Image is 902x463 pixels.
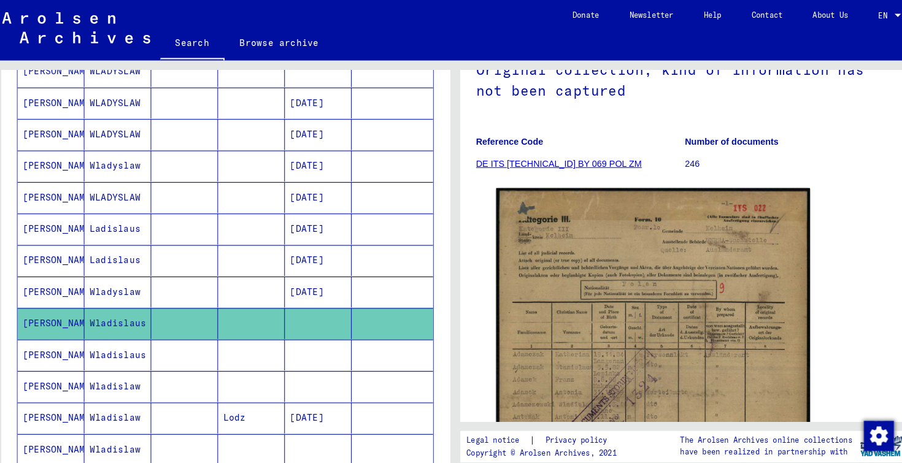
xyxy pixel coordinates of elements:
mat-cell: [DATE] [285,269,350,299]
mat-cell: [PERSON_NAME] [25,361,90,391]
mat-cell: Wladislaw [90,423,155,453]
h1: Original collection, kind of information has not been captured [471,40,877,114]
mat-cell: [PERSON_NAME] [25,300,90,330]
a: Privacy policy [529,423,614,435]
mat-cell: Wladislaw [90,392,155,422]
a: Legal notice [462,423,523,435]
mat-cell: [DATE] [285,239,350,269]
mat-cell: [DATE] [285,392,350,422]
mat-cell: Ladislaus [90,208,155,238]
img: Change consent [849,410,878,439]
a: Search [164,27,226,59]
mat-cell: [PERSON_NAME] [25,239,90,269]
a: Browse archive [226,27,333,56]
mat-cell: [DATE] [285,208,350,238]
p: Copyright © Arolsen Archives, 2021 [462,435,614,446]
mat-cell: [PERSON_NAME] [25,208,90,238]
mat-cell: [PERSON_NAME] [25,423,90,453]
mat-cell: Wladislaw [90,361,155,391]
mat-cell: WLADYSLAW [90,85,155,115]
mat-cell: [DATE] [285,116,350,146]
p: 246 [675,153,878,166]
a: DE ITS [TECHNICAL_ID] BY 069 POL ZM [471,155,633,164]
mat-cell: [DATE] [285,85,350,115]
p: The Arolsen Archives online collections [670,423,838,434]
mat-cell: [PERSON_NAME] [25,331,90,361]
mat-cell: Wladyslaw [90,147,155,177]
img: yv_logo.png [842,419,889,450]
img: Arolsen_neg.svg [10,12,154,42]
mat-cell: [PERSON_NAME] [25,116,90,146]
mat-cell: [PERSON_NAME] [25,177,90,207]
mat-cell: [PERSON_NAME] [25,269,90,299]
mat-cell: [PERSON_NAME] [25,55,90,85]
mat-cell: WLADYSLAW [90,55,155,85]
div: | [462,423,614,435]
mat-cell: Wladislaus [90,331,155,361]
mat-cell: WLADYSLAW [90,116,155,146]
mat-cell: Wladyslaw [90,269,155,299]
mat-cell: [PERSON_NAME] [25,147,90,177]
span: EN [863,11,876,20]
b: Reference Code [471,133,537,143]
p: have been realized in partnership with [670,434,838,445]
b: Number of documents [675,133,766,143]
mat-cell: [DATE] [285,147,350,177]
mat-cell: Lodz [220,392,285,422]
mat-cell: Wladislaus [90,300,155,330]
mat-cell: [PERSON_NAME] [25,392,90,422]
div: Change consent [848,409,877,438]
mat-cell: Ladislaus [90,239,155,269]
mat-cell: [DATE] [285,177,350,207]
mat-cell: WLADYSLAW [90,177,155,207]
mat-cell: [PERSON_NAME] [25,85,90,115]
